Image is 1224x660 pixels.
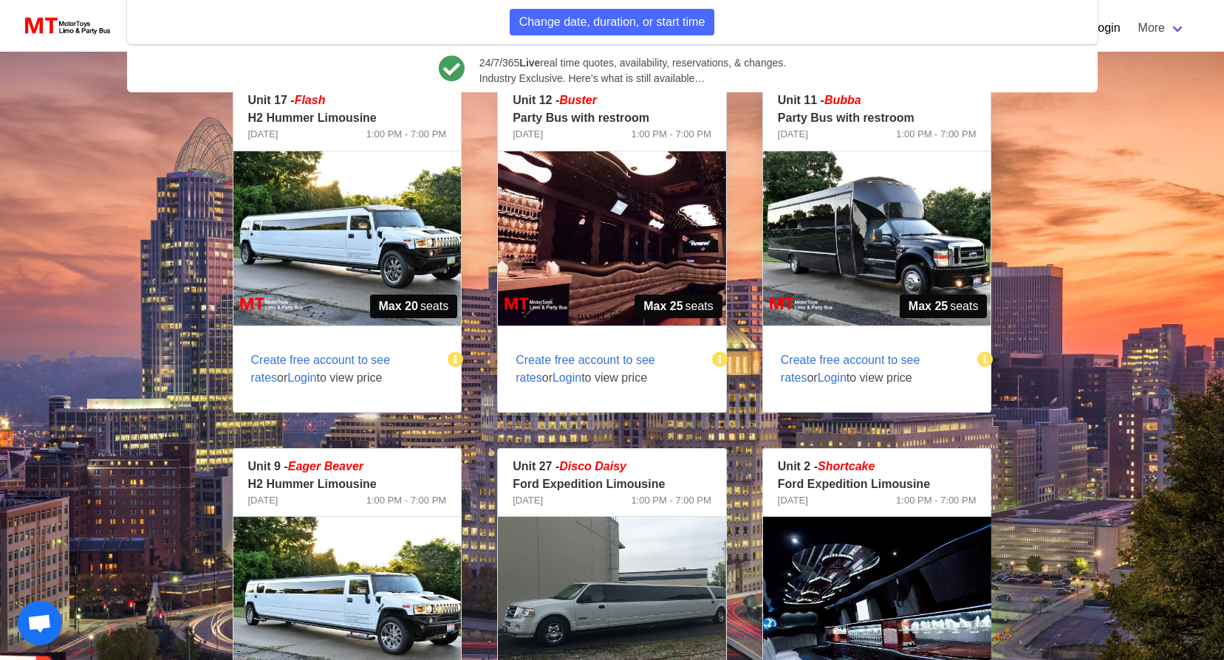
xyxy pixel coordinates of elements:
p: Party Bus with restroom [513,109,711,127]
span: 1:00 PM - 7:00 PM [366,127,446,142]
img: 17%2001.jpg [233,151,462,326]
span: Login [818,371,847,384]
p: Unit 12 - [513,92,711,109]
p: H2 Hummer Limousine [248,109,447,127]
em: Shortcake [818,460,875,472]
span: [DATE] [248,493,278,508]
span: Industry Exclusive. Here’s what is still available… [479,71,786,86]
button: Change date, duration, or start time [510,9,715,35]
span: 1:00 PM - 7:00 PM [896,493,976,508]
em: Buster [559,94,597,106]
p: Party Bus with restroom [778,109,977,127]
span: [DATE] [513,493,543,508]
img: 12%2002.jpg [498,151,726,326]
strong: Max 25 [643,298,683,315]
span: 1:00 PM - 7:00 PM [366,493,446,508]
p: Unit 11 - [778,92,977,109]
a: Login [1091,19,1120,37]
span: seats [370,295,458,318]
div: Open chat [18,601,62,645]
em: Disco Daisy [559,460,626,472]
a: [PHONE_NUMBER] [120,11,245,41]
span: or to view price [498,334,714,405]
span: 1:00 PM - 7:00 PM [631,127,711,142]
img: 11%2001.jpg [763,151,991,326]
span: or to view price [763,334,979,405]
p: Unit 2 - [778,458,977,475]
span: 1:00 PM - 7:00 PM [631,493,711,508]
a: More [1129,13,1194,43]
span: Create free account to see rates [251,354,391,384]
strong: Max 20 [379,298,418,315]
span: [DATE] [778,493,808,508]
span: 1:00 PM - 7:00 PM [896,127,976,142]
p: Ford Expedition Limousine [513,475,711,493]
p: Unit 27 - [513,458,711,475]
strong: Max 25 [909,298,948,315]
span: seats [635,295,722,318]
p: Ford Expedition Limousine [778,475,977,493]
span: 24/7/365 real time quotes, availability, reservations, & changes. [479,55,786,71]
em: Eager Beaver [288,460,363,472]
span: Create free account to see rates [781,354,920,384]
span: Login [553,371,581,384]
span: [DATE] [248,127,278,142]
span: or to view price [233,334,450,405]
span: Change date, duration, or start time [519,13,705,31]
span: seats [900,295,988,318]
em: Flash [295,94,326,106]
p: Unit 17 - [248,92,447,109]
img: MotorToys Logo [21,16,112,36]
em: Bubba [824,94,861,106]
b: Live [519,57,540,69]
span: [DATE] [513,127,543,142]
span: [DATE] [778,127,808,142]
span: Login [287,371,316,384]
p: Unit 9 - [248,458,447,475]
span: Create free account to see rates [516,354,655,384]
p: H2 Hummer Limousine [248,475,447,493]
